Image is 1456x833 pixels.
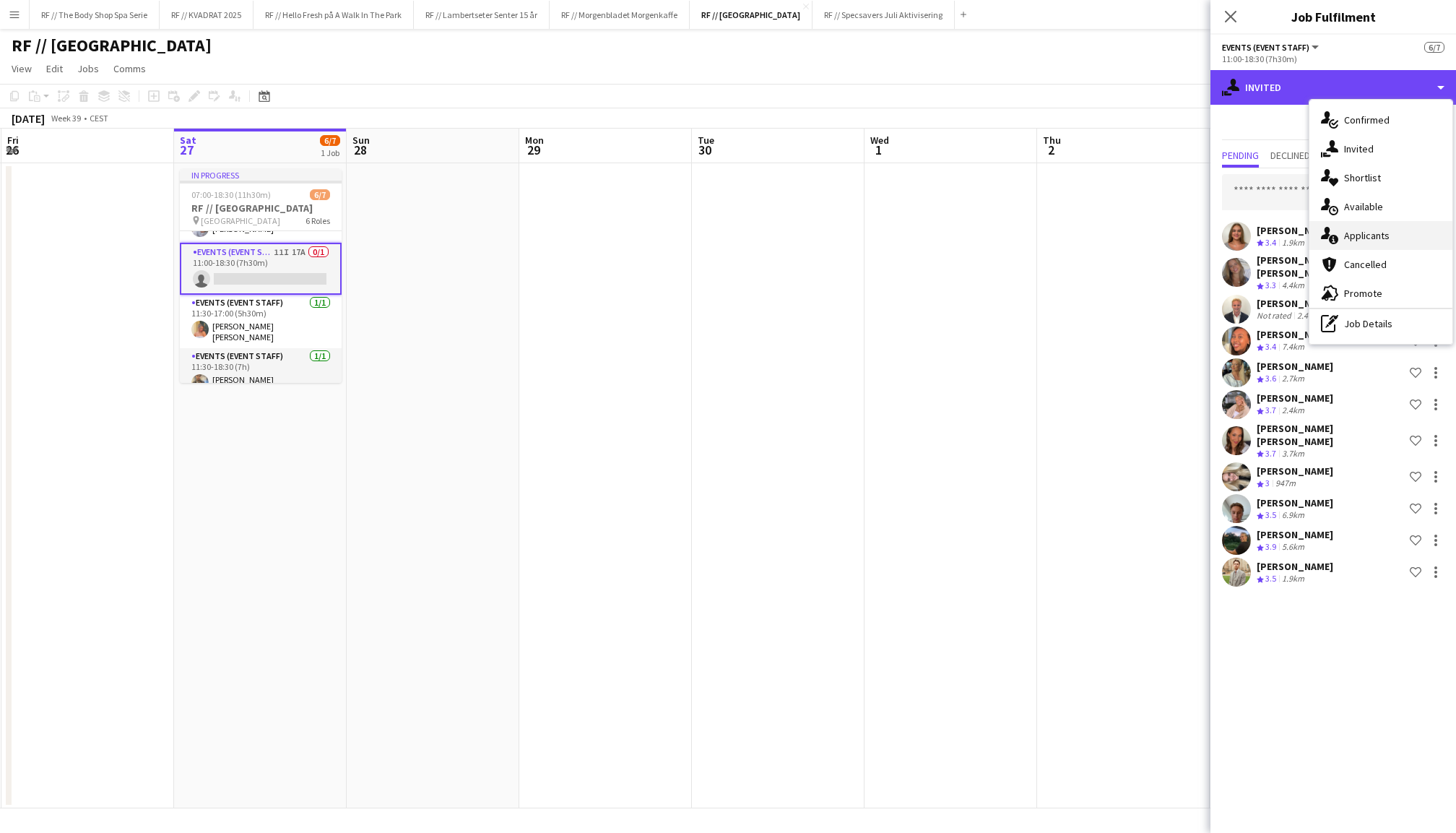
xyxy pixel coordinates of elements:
[6,59,38,78] a: View
[180,134,196,147] span: Sat
[1279,509,1307,522] div: 6.9km
[12,35,212,56] h1: RF // [GEOGRAPHIC_DATA]
[695,142,714,158] span: 30
[1279,341,1307,353] div: 7.4km
[690,1,812,29] button: RF // [GEOGRAPHIC_DATA]
[1222,42,1321,53] button: Events (Event Staff)
[870,134,889,147] span: Wed
[90,113,108,124] div: CEST
[1344,258,1387,271] span: Cancelled
[1424,42,1444,53] span: 6/7
[160,1,253,29] button: RF // KVADRAT 2025
[812,1,955,29] button: RF // Specsavers Juli Aktivisering
[1344,142,1374,155] span: Invited
[5,142,19,158] span: 26
[352,134,370,147] span: Sun
[12,111,45,126] div: [DATE]
[1257,496,1333,509] div: [PERSON_NAME]
[201,215,280,226] span: [GEOGRAPHIC_DATA]
[868,142,889,158] span: 1
[1257,560,1333,573] div: [PERSON_NAME]
[698,134,714,147] span: Tue
[414,1,550,29] button: RF // Lambertseter Senter 15 år
[1270,150,1310,160] span: Declined
[30,1,160,29] button: RF // The Body Shop Spa Serie
[180,295,342,348] app-card-role: Events (Event Staff)1/111:30-17:00 (5h30m)[PERSON_NAME] [PERSON_NAME]
[1273,478,1299,490] div: 947m
[1344,200,1383,213] span: Available
[1257,360,1333,373] div: [PERSON_NAME]
[1222,53,1444,64] div: 11:00-18:30 (7h30m)
[108,59,152,78] a: Comms
[1279,237,1307,249] div: 1.9km
[46,62,63,75] span: Edit
[180,169,342,383] app-job-card: In progress07:00-18:30 (11h30m)6/7RF // [GEOGRAPHIC_DATA] [GEOGRAPHIC_DATA]6 Roles[PERSON_NAME]Ac...
[1279,280,1307,292] div: 4.4km
[48,113,84,124] span: Week 39
[191,189,271,200] span: 07:00-18:30 (11h30m)
[1257,422,1404,448] div: [PERSON_NAME] [PERSON_NAME]
[178,142,196,158] span: 27
[180,202,342,215] h3: RF // [GEOGRAPHIC_DATA]
[1294,310,1322,321] div: 2.4km
[1257,465,1333,478] div: [PERSON_NAME]
[1257,392,1333,405] div: [PERSON_NAME]
[7,134,19,147] span: Fri
[253,1,414,29] button: RF // Hello Fresh på A Walk In The Park
[113,62,146,75] span: Comms
[1210,7,1456,26] h3: Job Fulfilment
[1344,113,1390,126] span: Confirmed
[1257,254,1404,280] div: [PERSON_NAME] [PERSON_NAME]
[1265,237,1276,248] span: 3.4
[180,243,342,295] app-card-role: Events (Event Staff)11I17A0/111:00-18:30 (7h30m)
[1257,328,1333,341] div: [PERSON_NAME]
[1279,405,1307,417] div: 2.4km
[1279,448,1307,460] div: 3.7km
[1041,142,1061,158] span: 2
[1265,373,1276,384] span: 3.6
[1257,297,1333,310] div: [PERSON_NAME]
[1222,42,1309,53] span: Events (Event Staff)
[1222,150,1259,160] span: Pending
[1279,373,1307,385] div: 2.7km
[77,62,99,75] span: Jobs
[1265,280,1276,290] span: 3.3
[180,169,342,181] div: In progress
[523,142,544,158] span: 29
[12,62,32,75] span: View
[320,135,340,146] span: 6/7
[525,134,544,147] span: Mon
[305,215,330,226] span: 6 Roles
[1265,541,1276,552] span: 3.9
[40,59,69,78] a: Edit
[1265,573,1276,584] span: 3.5
[1257,528,1333,541] div: [PERSON_NAME]
[71,59,105,78] a: Jobs
[1265,448,1276,459] span: 3.7
[1043,134,1061,147] span: Thu
[1279,541,1307,553] div: 5.6km
[1257,224,1333,237] div: [PERSON_NAME]
[1279,573,1307,585] div: 1.9km
[350,142,370,158] span: 28
[1265,405,1276,415] span: 3.7
[1344,287,1382,300] span: Promote
[1309,309,1452,338] div: Job Details
[321,147,339,158] div: 1 Job
[180,348,342,402] app-card-role: Events (Event Staff)1/111:30-18:30 (7h)[PERSON_NAME] [PERSON_NAME]
[1344,171,1381,184] span: Shortlist
[1210,70,1456,105] div: Invited
[310,189,330,200] span: 6/7
[1265,509,1276,520] span: 3.5
[1265,341,1276,352] span: 3.4
[1257,310,1294,321] div: Not rated
[1344,229,1390,242] span: Applicants
[550,1,690,29] button: RF // Morgenbladet Morgenkaffe
[1265,478,1270,488] span: 3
